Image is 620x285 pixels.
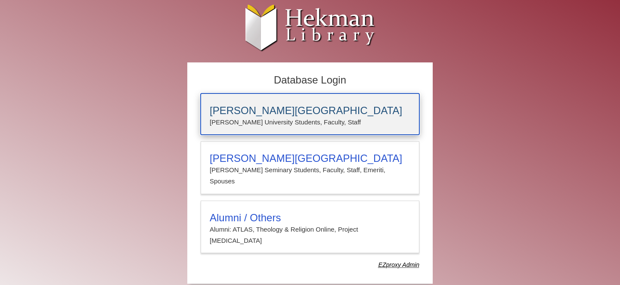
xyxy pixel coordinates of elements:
[210,164,410,187] p: [PERSON_NAME] Seminary Students, Faculty, Staff, Emeriti, Spouses
[196,71,424,89] h2: Database Login
[210,212,410,247] summary: Alumni / OthersAlumni: ATLAS, Theology & Religion Online, Project [MEDICAL_DATA]
[210,105,410,117] h3: [PERSON_NAME][GEOGRAPHIC_DATA]
[210,152,410,164] h3: [PERSON_NAME][GEOGRAPHIC_DATA]
[201,93,419,135] a: [PERSON_NAME][GEOGRAPHIC_DATA][PERSON_NAME] University Students, Faculty, Staff
[210,117,410,128] p: [PERSON_NAME] University Students, Faculty, Staff
[210,224,410,247] p: Alumni: ATLAS, Theology & Religion Online, Project [MEDICAL_DATA]
[378,261,419,268] dfn: Use Alumni login
[201,141,419,194] a: [PERSON_NAME][GEOGRAPHIC_DATA][PERSON_NAME] Seminary Students, Faculty, Staff, Emeriti, Spouses
[210,212,410,224] h3: Alumni / Others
